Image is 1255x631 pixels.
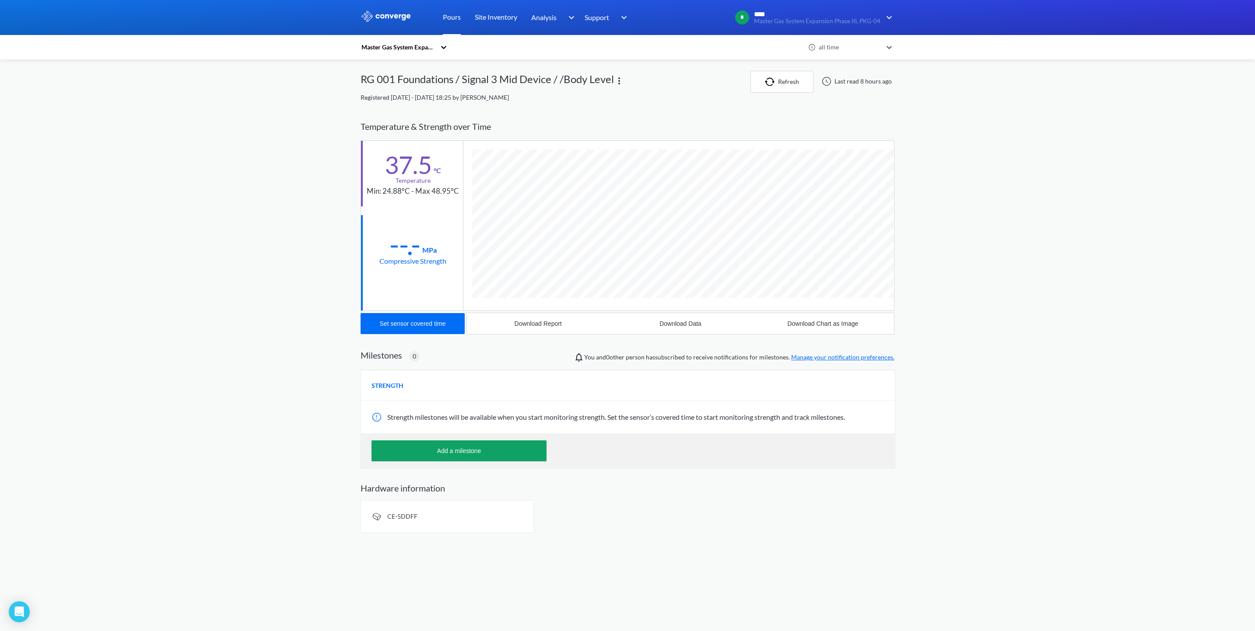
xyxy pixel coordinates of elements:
div: Download Data [659,320,701,327]
span: Master Gas System Expansion Phase III, PKG-04 [754,18,880,24]
span: Strength milestones will be available when you start monitoring strength. Set the sensor’s covere... [387,413,845,421]
div: Compressive Strength [379,255,446,266]
div: Open Intercom Messenger [9,601,30,622]
span: Support [585,12,609,23]
div: 37.5 [385,154,432,176]
div: Download Chart as Image [787,320,858,327]
div: --.- [389,234,421,255]
button: Add a milestone [372,440,547,461]
span: Registered [DATE] - [DATE] 18:25 by [PERSON_NAME] [361,94,509,101]
img: logo_ewhite.svg [361,10,411,22]
img: notifications-icon.svg [574,352,584,363]
img: downArrow.svg [615,12,629,23]
img: icon-refresh.svg [765,77,778,86]
span: Analysis [531,12,557,23]
button: Refresh [750,71,813,93]
div: RG 001 Foundations / Signal 3 Mid Device / /Body Level [361,71,614,93]
button: Download Chart as Image [752,313,894,334]
div: Last read 8 hours ago [817,76,894,87]
div: Download Report [515,320,562,327]
img: downArrow.svg [563,12,577,23]
div: Temperature [396,176,431,185]
img: downArrow.svg [880,12,894,23]
span: STRENGTH [372,381,403,390]
h2: Milestones [361,350,402,360]
a: Manage your notification preferences. [791,353,894,361]
img: more.svg [614,76,624,86]
img: signal-icon.svg [372,511,382,522]
button: Set sensor covered time [361,313,465,334]
span: CE-5DDFF [387,512,417,520]
img: icon-clock.svg [808,43,816,51]
span: 0 other [606,353,624,361]
h2: Hardware information [361,483,894,493]
div: Temperature & Strength over Time [361,113,894,140]
button: Download Data [609,313,751,334]
div: Set sensor covered time [380,320,446,327]
button: Download Report [467,313,609,334]
div: all time [817,42,882,52]
span: 0 [413,352,416,361]
div: Master Gas System Expansion Phase III, PKG-04 [361,42,436,52]
div: Min: 24.88°C - Max 48.95°C [367,185,459,197]
span: You and person has subscribed to receive notifications for milestones. [584,352,894,362]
